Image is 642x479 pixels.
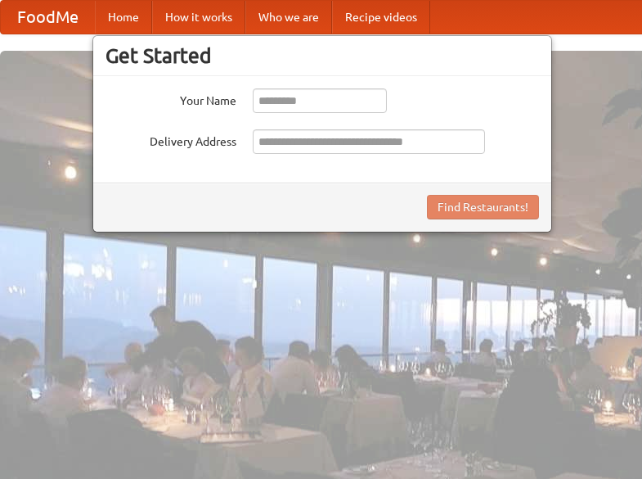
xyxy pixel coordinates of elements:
[106,88,236,109] label: Your Name
[106,43,539,68] h3: Get Started
[152,1,245,34] a: How it works
[1,1,95,34] a: FoodMe
[95,1,152,34] a: Home
[245,1,332,34] a: Who we are
[332,1,430,34] a: Recipe videos
[106,129,236,150] label: Delivery Address
[427,195,539,219] button: Find Restaurants!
